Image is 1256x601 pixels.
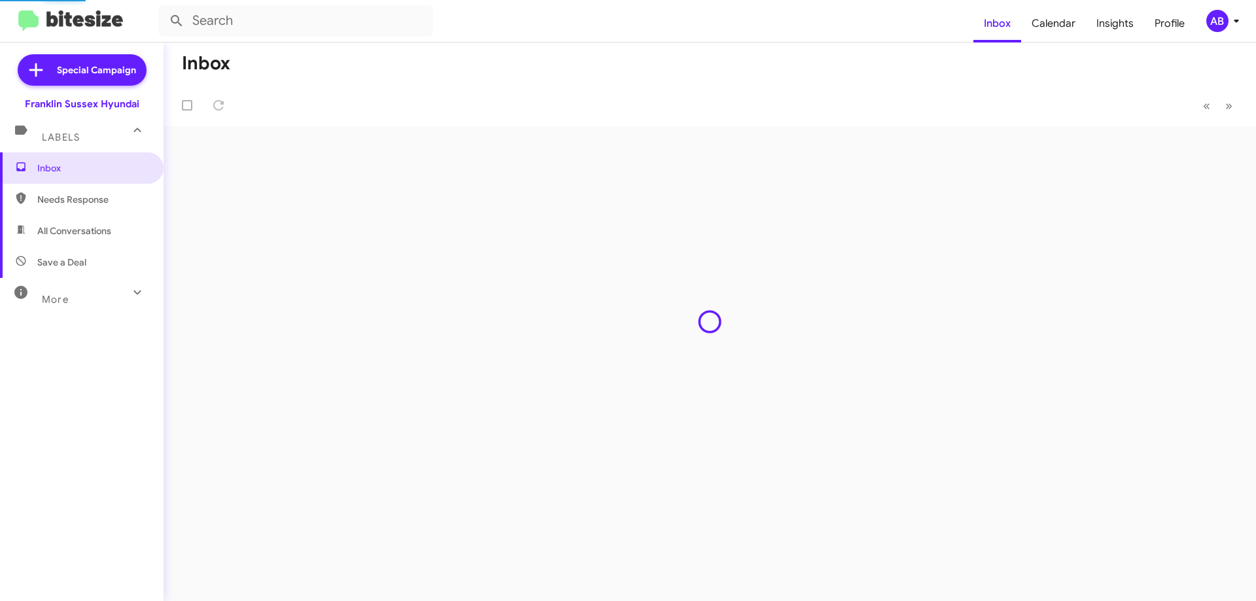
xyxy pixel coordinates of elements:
span: Needs Response [37,193,148,206]
div: AB [1206,10,1229,32]
span: More [42,294,69,305]
button: AB [1195,10,1242,32]
span: Special Campaign [57,63,136,77]
span: All Conversations [37,224,111,237]
span: Inbox [37,162,148,175]
a: Inbox [973,5,1021,43]
a: Insights [1086,5,1144,43]
span: Labels [42,131,80,143]
div: Franklin Sussex Hyundai [25,97,139,111]
span: » [1225,97,1232,114]
button: Next [1217,92,1240,119]
a: Special Campaign [18,54,147,86]
button: Previous [1195,92,1218,119]
a: Calendar [1021,5,1086,43]
input: Search [158,5,433,37]
span: « [1203,97,1210,114]
a: Profile [1144,5,1195,43]
span: Save a Deal [37,256,86,269]
h1: Inbox [182,53,230,74]
nav: Page navigation example [1196,92,1240,119]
